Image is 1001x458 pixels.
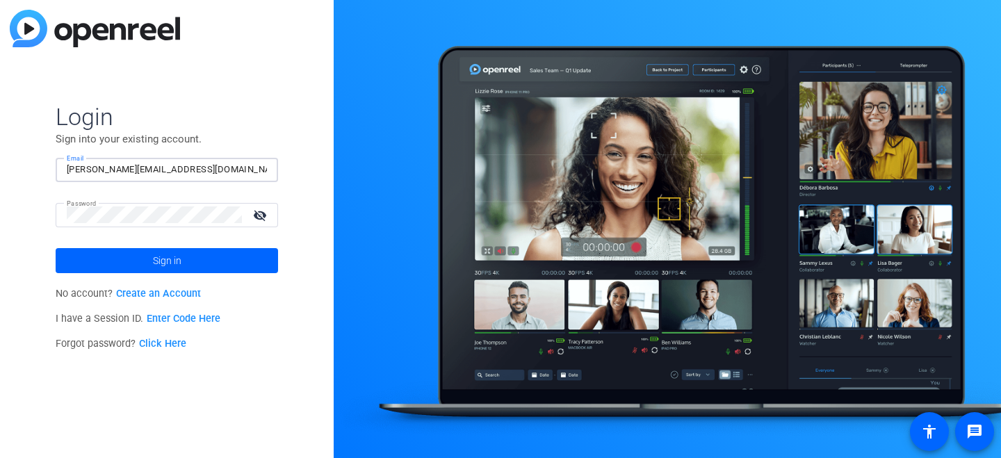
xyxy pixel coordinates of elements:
[67,161,267,178] input: Enter Email Address
[10,10,180,47] img: blue-gradient.svg
[921,423,938,440] mat-icon: accessibility
[147,313,220,325] a: Enter Code Here
[56,313,220,325] span: I have a Session ID.
[56,338,186,350] span: Forgot password?
[153,243,181,278] span: Sign in
[139,338,186,350] a: Click Here
[56,131,278,147] p: Sign into your existing account.
[67,199,97,207] mat-label: Password
[966,423,983,440] mat-icon: message
[116,288,201,300] a: Create an Account
[245,205,278,225] mat-icon: visibility_off
[56,102,278,131] span: Login
[67,154,84,162] mat-label: Email
[56,248,278,273] button: Sign in
[56,288,201,300] span: No account?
